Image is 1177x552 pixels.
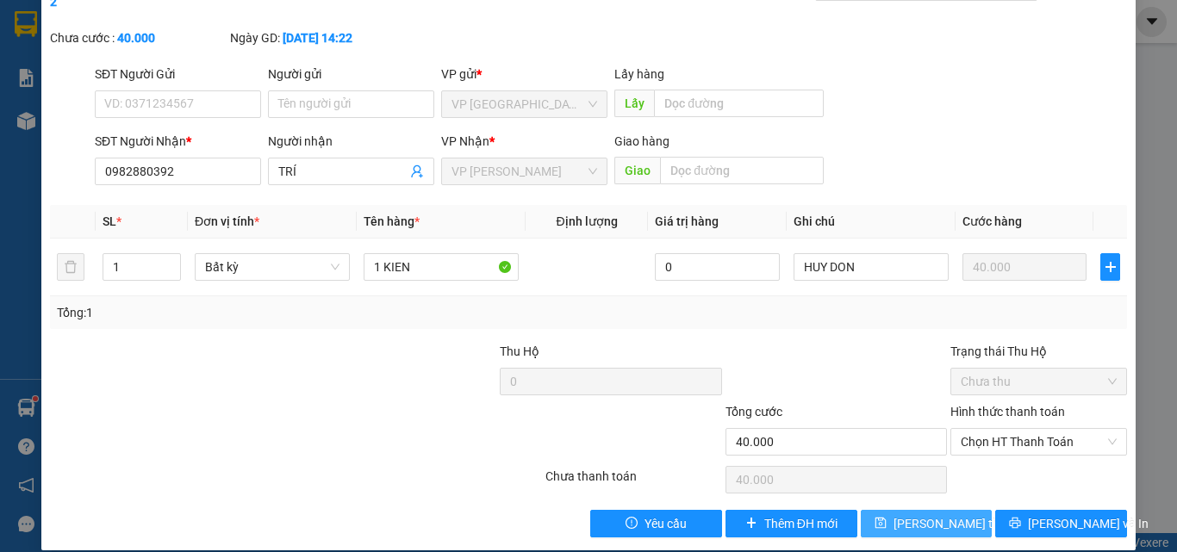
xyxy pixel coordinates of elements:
[794,253,949,281] input: Ghi Chú
[961,429,1117,455] span: Chọn HT Thanh Toán
[626,517,638,530] span: exclamation-circle
[995,510,1127,537] button: printer[PERSON_NAME] và In
[364,253,519,281] input: VD: Bàn, Ghế
[645,514,687,533] span: Yêu cầu
[57,303,456,322] div: Tổng: 1
[187,22,228,63] img: logo.jpg
[556,214,617,228] span: Định lượng
[451,91,597,117] span: VP Sài Gòn
[1101,260,1119,274] span: plus
[451,158,597,184] span: VP Phan Thiết
[1009,517,1021,530] span: printer
[364,214,420,228] span: Tên hàng
[441,134,489,148] span: VP Nhận
[961,369,1117,394] span: Chưa thu
[590,510,722,537] button: exclamation-circleYêu cầu
[145,82,237,103] li: (c) 2017
[962,214,1022,228] span: Cước hàng
[1028,514,1149,533] span: [PERSON_NAME] và In
[441,65,607,84] div: VP gửi
[283,31,352,45] b: [DATE] 14:22
[655,214,719,228] span: Giá trị hàng
[205,254,339,280] span: Bất kỳ
[950,342,1127,361] div: Trạng thái Thu Hộ
[500,344,539,358] span: Thu Hộ
[50,28,227,47] div: Chưa cước :
[22,111,97,192] b: [PERSON_NAME]
[95,65,261,84] div: SĐT Người Gửi
[1100,253,1120,281] button: plus
[950,405,1065,419] label: Hình thức thanh toán
[268,65,434,84] div: Người gửi
[614,134,669,148] span: Giao hàng
[117,31,155,45] b: 40.000
[230,28,407,47] div: Ngày GD:
[726,510,857,537] button: plusThêm ĐH mới
[726,405,782,419] span: Tổng cước
[745,517,757,530] span: plus
[145,65,237,79] b: [DOMAIN_NAME]
[95,132,261,151] div: SĐT Người Nhận
[861,510,993,537] button: save[PERSON_NAME] thay đổi
[410,164,424,178] span: user-add
[614,157,660,184] span: Giao
[894,514,1031,533] span: [PERSON_NAME] thay đổi
[875,517,887,530] span: save
[544,467,724,497] div: Chưa thanh toán
[103,214,116,228] span: SL
[764,514,838,533] span: Thêm ĐH mới
[195,214,259,228] span: Đơn vị tính
[268,132,434,151] div: Người nhận
[962,253,1087,281] input: 0
[614,90,654,117] span: Lấy
[660,157,824,184] input: Dọc đường
[787,205,956,239] th: Ghi chú
[614,67,664,81] span: Lấy hàng
[57,253,84,281] button: delete
[654,90,824,117] input: Dọc đường
[111,25,165,165] b: BIÊN NHẬN GỬI HÀNG HÓA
